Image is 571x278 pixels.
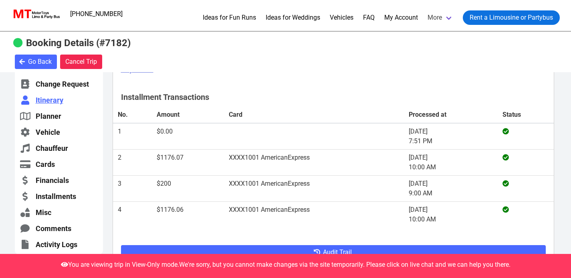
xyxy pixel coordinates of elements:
[404,123,498,150] td: [DATE] 7:51 PM
[20,159,98,169] a: Cards
[121,65,153,73] u: Payments
[463,10,560,25] a: Rent a Limousine or Partybus
[179,261,510,268] span: We're sorry, but you cannot make changes via the site temporarily. Please click on live chat and ...
[404,176,498,202] td: [DATE] 9:00 AM
[113,176,152,202] td: 3
[20,127,98,137] a: Vehicle
[113,150,152,176] td: 2
[113,202,152,228] td: 4
[20,79,98,89] a: Change Request
[20,175,98,185] a: Financials
[20,239,98,250] a: Activity Logs
[157,154,184,161] span: $1176.07
[20,191,98,201] a: Installments
[363,13,375,22] a: FAQ
[60,55,102,69] button: Cancel Trip
[157,128,173,135] span: $0.00
[498,107,553,123] th: Status
[157,206,184,213] span: $1176.06
[470,13,553,22] span: Rent a Limousine or Partybus
[15,55,57,69] button: Go Back
[20,223,98,233] a: Comments
[384,13,418,22] a: My Account
[203,13,256,22] a: Ideas for Fun Runs
[152,107,224,123] th: Amount
[28,57,52,67] span: Go Back
[26,37,131,49] b: Booking Details (#7182)
[113,123,152,150] td: 1
[11,8,61,20] img: MotorToys Logo
[224,150,404,176] td: XXXX1001 AmericanExpress
[20,207,98,217] a: Misc
[65,57,97,67] span: Cancel Trip
[404,202,498,228] td: [DATE] 10:00 AM
[224,176,404,202] td: XXXX1001 AmericanExpress
[404,150,498,176] td: [DATE] 10:00 AM
[224,107,404,123] th: Card
[224,202,404,228] td: XXXX1001 AmericanExpress
[20,143,98,153] a: Chauffeur
[266,13,320,22] a: Ideas for Weddings
[113,107,152,123] th: No.
[330,13,353,22] a: Vehicles
[20,95,98,105] a: Itinerary
[157,180,171,187] span: $200
[65,6,127,22] a: [PHONE_NUMBER]
[121,245,546,260] button: Audit Trail
[113,87,554,107] h4: Installment Transactions
[20,111,98,121] a: Planner
[404,107,498,123] th: Processed at
[423,7,458,28] a: More
[323,248,352,257] span: Audit Trail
